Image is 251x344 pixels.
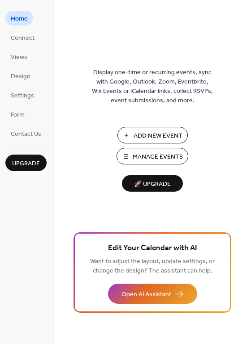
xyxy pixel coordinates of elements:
[5,107,30,122] a: Form
[5,30,40,45] a: Connect
[134,131,182,141] span: Add New Event
[5,88,39,102] a: Settings
[5,11,33,25] a: Home
[90,256,215,277] span: Want to adjust the layout, update settings, or change the design? The assistant can help.
[11,130,41,139] span: Contact Us
[108,284,197,304] button: Open AI Assistant
[11,53,27,62] span: Views
[11,91,34,101] span: Settings
[11,72,30,81] span: Design
[121,290,171,299] span: Open AI Assistant
[5,126,47,141] a: Contact Us
[133,152,183,162] span: Manage Events
[5,49,33,64] a: Views
[11,110,25,120] span: Form
[117,148,188,164] button: Manage Events
[11,14,28,24] span: Home
[5,68,36,83] a: Design
[12,159,40,168] span: Upgrade
[117,127,188,143] button: Add New Event
[11,34,35,43] span: Connect
[5,155,47,171] button: Upgrade
[92,68,213,105] span: Display one-time or recurring events, sync with Google, Outlook, Zoom, Eventbrite, Wix Events or ...
[127,178,177,190] span: 🚀 Upgrade
[108,242,197,255] span: Edit Your Calendar with AI
[122,175,183,192] button: 🚀 Upgrade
